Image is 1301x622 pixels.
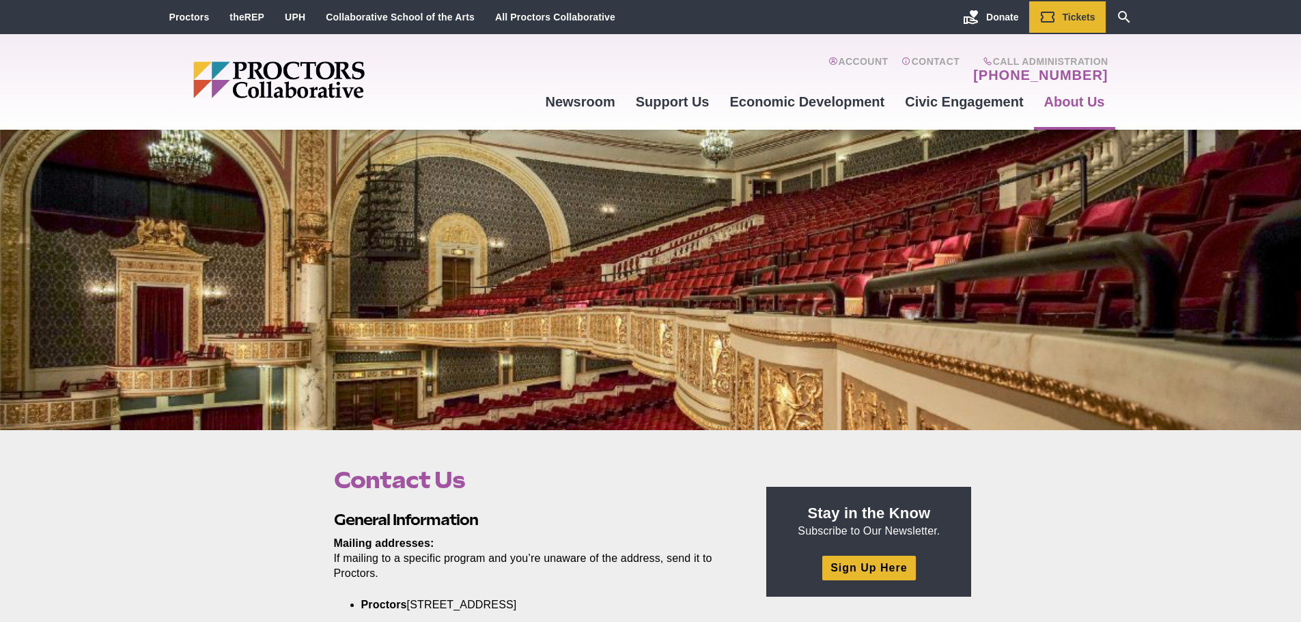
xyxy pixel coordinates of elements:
a: Contact [901,56,960,83]
a: Civic Engagement [895,83,1033,120]
a: Newsroom [535,83,625,120]
a: theREP [229,12,264,23]
a: Donate [953,1,1029,33]
a: Proctors [169,12,210,23]
a: Economic Development [720,83,895,120]
a: Tickets [1029,1,1106,33]
a: About Us [1034,83,1115,120]
a: UPH [285,12,305,23]
p: If mailing to a specific program and you’re unaware of the address, send it to Proctors. [334,536,736,581]
a: All Proctors Collaborative [495,12,615,23]
span: Donate [986,12,1018,23]
a: Search [1106,1,1143,33]
a: Sign Up Here [822,556,915,580]
a: Support Us [626,83,720,120]
span: Call Administration [969,56,1108,67]
a: Collaborative School of the Arts [326,12,475,23]
span: Tickets [1063,12,1095,23]
strong: Stay in the Know [808,505,931,522]
strong: Proctors [361,599,407,610]
h1: Contact Us [334,467,736,493]
h2: General Information [334,509,736,531]
p: Subscribe to Our Newsletter. [783,503,955,539]
strong: Mailing addresses: [334,537,434,549]
img: Proctors logo [193,61,470,98]
a: [PHONE_NUMBER] [973,67,1108,83]
a: Account [828,56,888,83]
li: [STREET_ADDRESS] [361,597,715,612]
